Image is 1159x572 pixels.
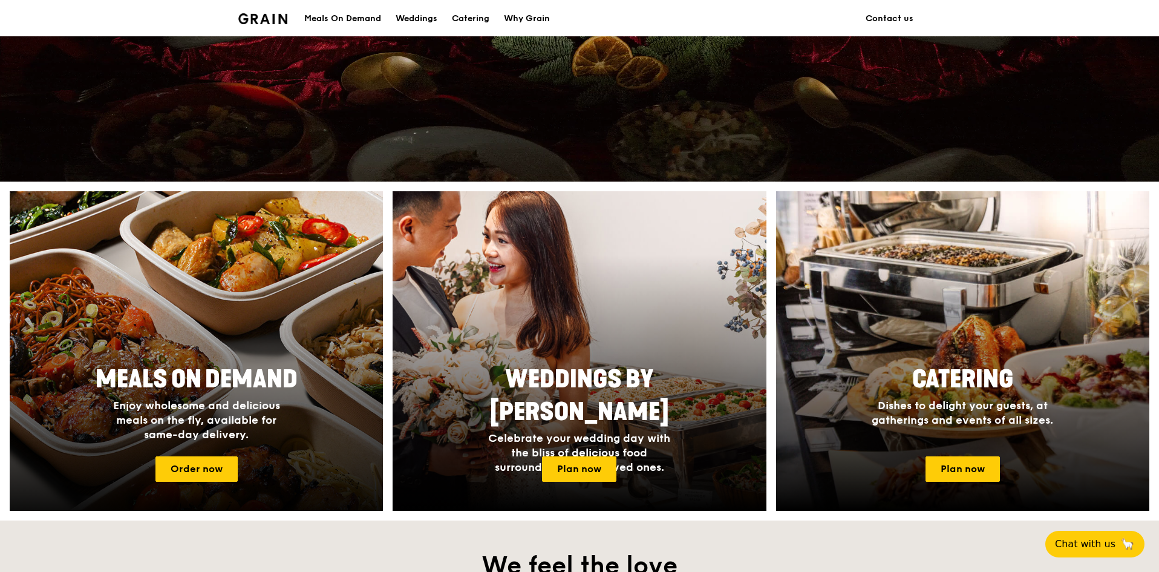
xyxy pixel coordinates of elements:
[1055,537,1115,551] span: Chat with us
[393,191,766,511] a: Weddings by [PERSON_NAME]Celebrate your wedding day with the bliss of delicious food surrounded b...
[388,1,445,37] a: Weddings
[912,365,1013,394] span: Catering
[96,365,298,394] span: Meals On Demand
[872,399,1053,427] span: Dishes to delight your guests, at gatherings and events of all sizes.
[1045,531,1144,557] button: Chat with us🦙
[490,365,669,427] span: Weddings by [PERSON_NAME]
[393,191,766,511] img: weddings-card.4f3003b8.jpg
[497,1,557,37] a: Why Grain
[10,191,383,511] a: Meals On DemandEnjoy wholesome and delicious meals on the fly, available for same-day delivery.Or...
[452,1,489,37] div: Catering
[858,1,921,37] a: Contact us
[776,191,1149,511] a: CateringDishes to delight your guests, at gatherings and events of all sizes.Plan now
[504,1,550,37] div: Why Grain
[304,1,381,37] div: Meals On Demand
[445,1,497,37] a: Catering
[1120,537,1135,551] span: 🦙
[155,456,238,482] a: Order now
[396,1,437,37] div: Weddings
[113,399,280,441] span: Enjoy wholesome and delicious meals on the fly, available for same-day delivery.
[238,13,287,24] img: Grain
[776,191,1149,511] img: catering-card.e1cfaf3e.jpg
[488,432,670,474] span: Celebrate your wedding day with the bliss of delicious food surrounded by your loved ones.
[926,456,1000,482] a: Plan now
[542,456,616,482] a: Plan now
